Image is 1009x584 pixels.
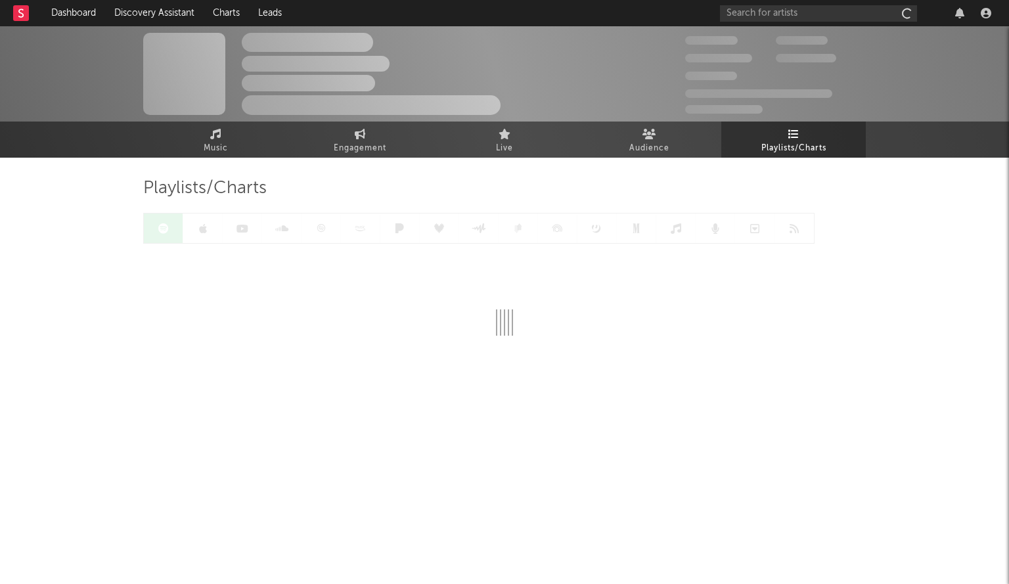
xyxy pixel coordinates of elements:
a: Audience [577,122,721,158]
span: Jump Score: 85.0 [685,105,763,114]
a: Live [432,122,577,158]
span: Engagement [334,141,386,156]
span: 50,000,000 Monthly Listeners [685,89,832,98]
span: 1,000,000 [776,54,836,62]
a: Engagement [288,122,432,158]
span: 100,000 [685,72,737,80]
span: 300,000 [685,36,738,45]
span: Audience [629,141,669,156]
a: Playlists/Charts [721,122,866,158]
span: 50,000,000 [685,54,752,62]
span: Playlists/Charts [143,181,267,196]
a: Music [143,122,288,158]
span: Music [204,141,228,156]
input: Search for artists [720,5,917,22]
span: Playlists/Charts [761,141,826,156]
span: 100,000 [776,36,828,45]
span: Live [496,141,513,156]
